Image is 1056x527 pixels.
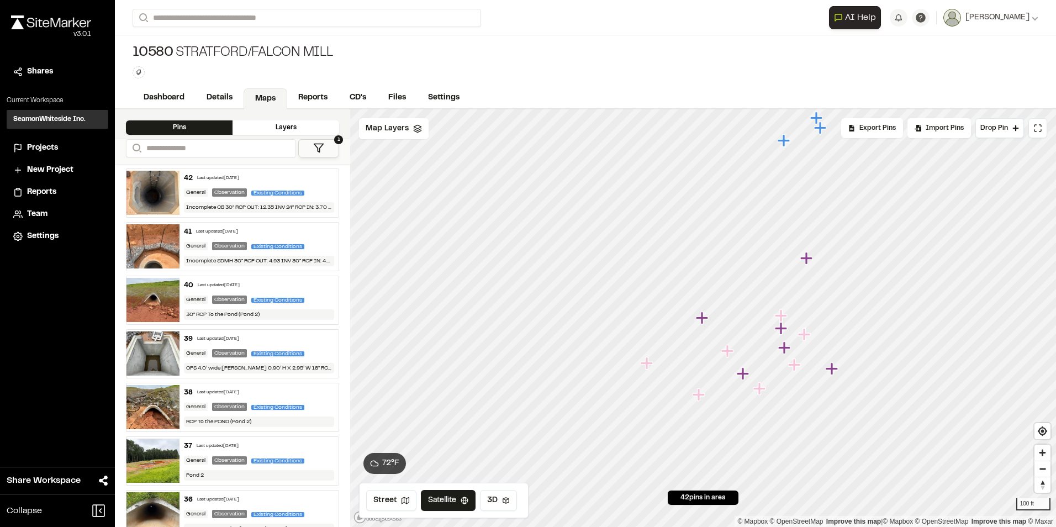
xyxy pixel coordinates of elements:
[197,175,239,182] div: Last updated [DATE]
[212,188,247,197] div: Observation
[126,120,233,135] div: Pins
[184,281,193,291] div: 40
[133,66,145,78] button: Edit Tags
[11,15,91,29] img: rebrand.png
[775,322,789,336] div: Map marker
[27,186,56,198] span: Reports
[975,118,1024,138] button: Drop Pin
[1034,423,1050,439] button: Find my location
[382,457,399,470] span: 72 ° F
[251,298,304,303] span: Existing Conditions
[13,208,102,220] a: Team
[27,208,47,220] span: Team
[810,111,825,125] div: Map marker
[845,11,876,24] span: AI Help
[133,9,152,27] button: Search
[13,66,102,78] a: Shares
[1034,461,1050,477] button: Zoom out
[480,490,517,511] button: 3D
[126,278,179,322] img: file
[198,282,240,289] div: Last updated [DATE]
[366,123,409,135] span: Map Layers
[778,341,793,355] div: Map marker
[971,518,1026,525] a: Improve this map
[244,88,287,109] a: Maps
[11,29,91,39] div: Oh geez...please don't...
[943,9,961,27] img: User
[126,439,179,483] img: file
[126,331,179,376] img: file
[184,495,193,505] div: 36
[353,511,402,524] a: Mapbox logo
[184,309,334,320] div: 30” RCP To the Pond (Pond 2)
[184,388,193,398] div: 38
[184,510,208,518] div: General
[641,356,655,371] div: Map marker
[770,518,823,525] a: OpenStreetMap
[184,363,334,373] div: OFS 4.0’ wide [PERSON_NAME] 0.90’ H X 2.95’ W 18” RCP IE-5.36’ 6” PVC IE- 4.45’ (that invert is t...
[13,186,102,198] a: Reports
[184,173,193,183] div: 42
[753,382,768,396] div: Map marker
[197,497,239,503] div: Last updated [DATE]
[233,120,339,135] div: Layers
[788,358,802,372] div: Map marker
[126,385,179,429] img: file
[859,123,896,133] span: Export Pins
[196,87,244,108] a: Details
[184,403,208,411] div: General
[829,6,881,29] button: Open AI Assistant
[251,351,304,356] span: Existing Conditions
[133,44,333,62] div: Stratford/falcon mill
[13,164,102,176] a: New Project
[829,6,885,29] div: Open AI Assistant
[883,518,913,525] a: Mapbox
[184,296,208,304] div: General
[826,518,881,525] a: Map feedback
[251,512,304,517] span: Existing Conditions
[826,362,840,376] div: Map marker
[251,191,304,196] span: Existing Conditions
[798,328,812,342] div: Map marker
[350,109,1056,527] canvas: Map
[1034,445,1050,461] button: Zoom in
[184,470,334,481] div: Pond 2
[184,441,192,451] div: 37
[696,311,710,325] div: Map marker
[184,349,208,357] div: General
[841,118,903,138] div: No pins available to export
[126,139,146,157] button: Search
[251,244,304,249] span: Existing Conditions
[7,474,81,487] span: Share Workspace
[196,229,238,235] div: Last updated [DATE]
[126,224,179,268] img: file
[184,417,334,427] div: RCP To the POND (Pond 2)
[377,87,417,108] a: Files
[980,123,1008,133] span: Drop Pin
[13,142,102,154] a: Projects
[737,367,751,381] div: Map marker
[926,123,964,133] span: Import Pins
[197,336,239,342] div: Last updated [DATE]
[184,242,208,250] div: General
[366,490,416,511] button: Street
[27,230,59,243] span: Settings
[212,349,247,357] div: Observation
[212,510,247,518] div: Observation
[1016,498,1050,510] div: 100 ft
[27,142,58,154] span: Projects
[737,518,768,525] a: Mapbox
[814,121,828,135] div: Map marker
[133,44,173,62] span: 10580
[184,334,193,344] div: 39
[693,388,707,402] div: Map marker
[334,135,343,144] span: 1
[197,443,239,450] div: Last updated [DATE]
[417,87,471,108] a: Settings
[800,251,815,266] div: Map marker
[1034,477,1050,493] button: Reset bearing to north
[7,96,108,106] p: Current Workspace
[298,139,339,157] button: 1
